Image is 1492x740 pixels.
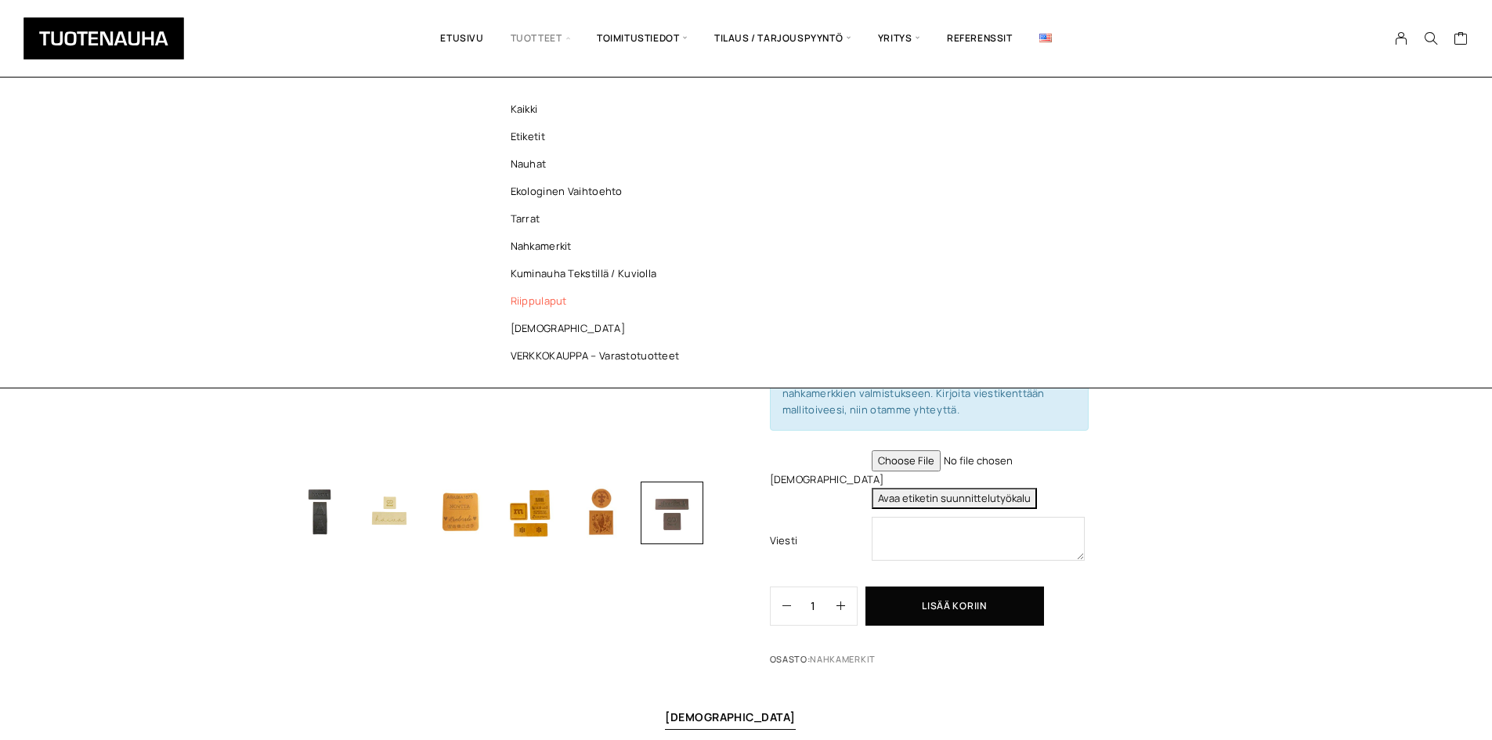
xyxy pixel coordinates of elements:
a: [DEMOGRAPHIC_DATA] [665,709,796,724]
a: Tarrat [486,205,713,233]
a: Etusivu [427,12,497,65]
span: Osasto: [770,653,976,674]
span: Meiltä löytyy valtavasti eri kokoisia ja näköisiä stansseja nahkamerkkien valmistukseen. Kirjoita... [782,370,1059,417]
a: Riippulaput [486,287,713,315]
a: My Account [1386,31,1417,45]
span: Tuotteet [497,12,583,65]
a: Nahkamerkit [810,653,876,665]
a: Ekologinen vaihtoehto [486,178,713,205]
label: Viesti [770,532,868,549]
img: Keinonahkamerkki, polttopainettu 6 [359,482,421,544]
img: Keinonahkamerkki, polttopainettu 9 [570,482,633,544]
img: Keinonahkamerkki, polttopainettu 5 [288,482,351,544]
span: Yritys [865,12,934,65]
a: [DEMOGRAPHIC_DATA] [486,315,713,342]
img: Tuotenauha Oy [23,17,184,60]
button: Search [1416,31,1446,45]
a: Referenssit [934,12,1026,65]
a: VERKKOKAUPPA – Varastotuotteet [486,342,713,370]
img: Keinonahkamerkki, polttopainettu 8 [500,482,562,544]
a: Etiketit [486,123,713,150]
img: Keinonahkamerkki, polttopainettu 7 [429,482,492,544]
label: [DEMOGRAPHIC_DATA] [770,471,868,488]
a: Kuminauha tekstillä / kuviolla [486,260,713,287]
a: Kaikki [486,96,713,123]
input: Määrä [791,587,836,625]
button: Avaa etiketin suunnittelutyökalu [872,488,1037,509]
span: Tilaus / Tarjouspyyntö [701,12,865,65]
img: English [1039,34,1052,42]
button: Lisää koriin [865,587,1044,626]
a: Nahkamerkit [486,233,713,260]
a: Nauhat [486,150,713,178]
a: Cart [1454,31,1469,49]
span: Toimitustiedot [583,12,701,65]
